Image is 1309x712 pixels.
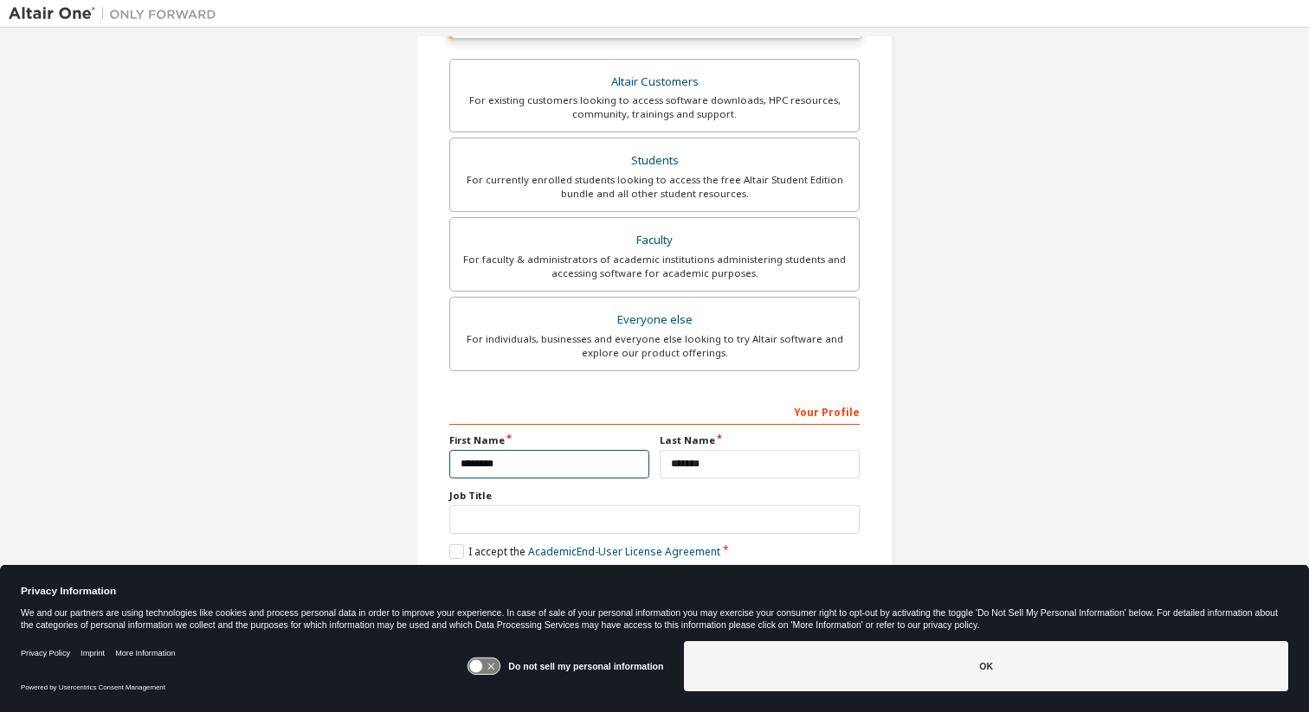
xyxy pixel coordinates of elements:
[461,308,848,332] div: Everyone else
[461,93,848,121] div: For existing customers looking to access software downloads, HPC resources, community, trainings ...
[528,544,720,559] a: Academic End-User License Agreement
[461,173,848,201] div: For currently enrolled students looking to access the free Altair Student Edition bundle and all ...
[461,253,848,280] div: For faculty & administrators of academic institutions administering students and accessing softwa...
[461,149,848,173] div: Students
[461,70,848,94] div: Altair Customers
[461,332,848,360] div: For individuals, businesses and everyone else looking to try Altair software and explore our prod...
[449,433,649,447] label: First Name
[660,433,860,447] label: Last Name
[449,489,860,503] label: Job Title
[449,544,720,559] label: I accept the
[9,5,225,22] img: Altair One
[449,397,860,425] div: Your Profile
[461,228,848,253] div: Faculty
